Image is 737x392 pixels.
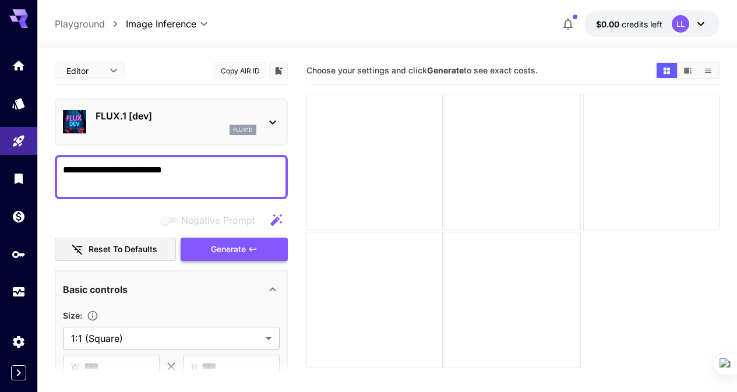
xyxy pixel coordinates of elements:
span: $0.00 [596,19,622,29]
p: FLUX.1 [dev] [96,109,256,123]
span: Generate [211,242,246,257]
div: Playground [12,134,26,149]
div: Wallet [12,209,26,224]
p: flux1d [233,126,253,134]
span: Negative Prompt [181,213,255,227]
div: LL [672,15,689,33]
span: W [71,360,79,373]
div: $0.00 [596,18,662,30]
button: Reset to defaults [55,238,176,262]
button: Expand sidebar [11,365,26,380]
span: H [191,360,197,373]
button: Show images in video view [678,63,698,78]
span: credits left [622,19,662,29]
span: Editor [66,65,103,77]
div: Show images in grid viewShow images in video viewShow images in list view [655,62,720,79]
button: Show images in list view [698,63,718,78]
button: $0.00LL [584,10,720,37]
div: API Keys [12,247,26,262]
span: 1:1 (Square) [71,331,261,345]
a: Playground [55,17,105,31]
button: Adjust the dimensions of the generated image by specifying its width and height in pixels, or sel... [82,310,103,322]
p: Basic controls [63,282,128,296]
button: Add to library [273,63,284,77]
span: Choose your settings and click to see exact costs. [306,65,538,75]
b: Generate [427,65,464,75]
div: Usage [12,285,26,299]
div: Settings [12,334,26,349]
button: Generate [181,238,288,262]
span: Image Inference [126,17,196,31]
div: FLUX.1 [dev]flux1d [63,104,280,140]
span: Negative prompts are not compatible with the selected model. [158,213,265,227]
button: Show images in grid view [657,63,677,78]
div: Models [12,96,26,111]
span: Size : [63,310,82,320]
div: Home [12,58,26,73]
div: Library [12,171,26,186]
button: Copy AIR ID [214,62,266,79]
nav: breadcrumb [55,17,126,31]
div: Basic controls [63,276,280,303]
